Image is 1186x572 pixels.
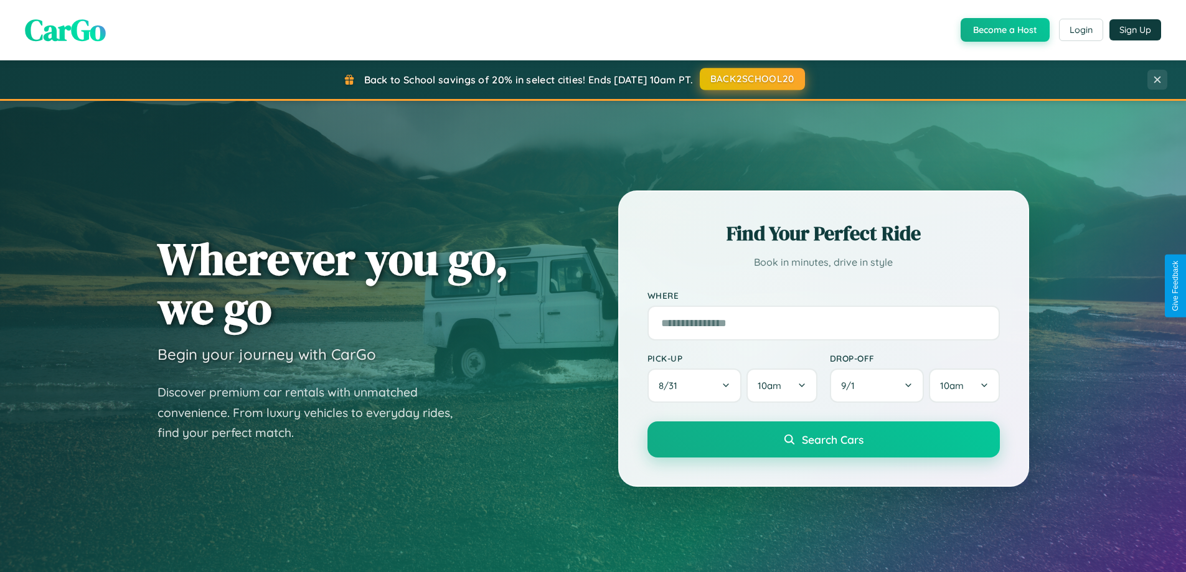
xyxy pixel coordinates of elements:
span: Back to School savings of 20% in select cities! Ends [DATE] 10am PT. [364,73,693,86]
button: Login [1059,19,1103,41]
button: Sign Up [1109,19,1161,40]
span: 9 / 1 [841,380,861,391]
button: BACK2SCHOOL20 [700,68,805,90]
button: 10am [746,368,817,403]
button: Search Cars [647,421,1000,457]
span: 10am [758,380,781,391]
button: Become a Host [961,18,1050,42]
div: Give Feedback [1171,261,1180,311]
label: Where [647,290,1000,301]
span: 10am [940,380,964,391]
button: 9/1 [830,368,925,403]
button: 10am [929,368,999,403]
h3: Begin your journey with CarGo [158,345,376,363]
p: Discover premium car rentals with unmatched convenience. From luxury vehicles to everyday rides, ... [158,382,469,443]
label: Drop-off [830,353,1000,363]
h2: Find Your Perfect Ride [647,220,1000,247]
span: 8 / 31 [659,380,684,391]
span: Search Cars [802,433,864,446]
button: 8/31 [647,368,742,403]
label: Pick-up [647,353,817,363]
span: CarGo [25,9,106,50]
h1: Wherever you go, we go [158,234,509,332]
p: Book in minutes, drive in style [647,253,1000,271]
